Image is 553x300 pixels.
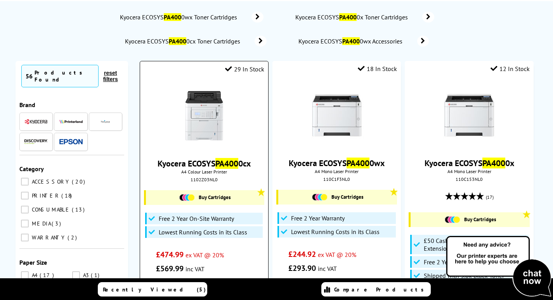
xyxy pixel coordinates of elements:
span: A4 Mono Laser Printer [276,168,397,174]
span: A4 Mono Laser Printer [409,168,529,174]
span: Free 2 Year Warranty [424,258,477,266]
span: Category [19,165,44,173]
span: Kyocera ECOSYS 0wx Accessories [298,37,406,45]
mark: PA400 [347,158,369,168]
input: PRINTER 18 [21,192,29,199]
span: Shipped with 3.6k Black Toner [424,272,504,279]
span: £569.99 [156,264,184,274]
span: 18 [61,192,74,199]
span: 3 [52,220,63,227]
div: 12 In Stock [491,65,530,73]
span: Paper Size [19,258,47,266]
span: Brand [19,101,35,109]
img: Kyocera-ECOSYS-PA4000cx-Front-Small.jpg [175,87,233,145]
a: Kyocera ECOSYSPA4000cx [158,158,251,169]
span: £293.90 [288,263,316,273]
button: reset filters [99,69,122,83]
span: £474.99 [156,250,184,260]
span: A4 Colour Laser Printer [144,169,264,175]
a: Kyocera ECOSYSPA4000wx Toner Cartridges [119,12,263,23]
span: Kyocera ECOSYS 0x Toner Cartridges [295,13,411,21]
img: Navigator [101,117,110,127]
div: 1102Z03NL0 [146,177,262,182]
span: Buy Cartridges [199,194,231,201]
span: £244.92 [288,249,316,259]
input: ACCESSORY 20 [21,178,29,186]
img: kyocera-pa4000wx-front-small.jpg [308,86,366,144]
a: Kyocera ECOSYSPA4000wx Accessories [298,36,429,47]
a: Kyocera ECOSYSPA4000x [425,158,514,168]
img: Cartridges [312,194,328,201]
span: ex VAT @ 20% [185,251,224,259]
img: Cartridges [445,216,460,223]
span: 1 [91,272,101,279]
mark: PA400 [164,13,181,21]
a: Buy Cartridges [414,216,525,223]
span: 20 [72,178,87,185]
img: Epson [59,139,83,145]
span: Compare Products [334,286,428,293]
a: Recently Viewed (5) [98,282,207,297]
a: Kyocera ECOSYSPA4000wx [289,158,385,168]
span: 17 [40,272,56,279]
img: kyocera-pa4000x-front-small.jpg [440,86,498,144]
mark: PA400 [169,37,186,45]
span: inc VAT [318,265,337,272]
div: 110C153NL0 [411,176,527,182]
span: ACCESSORY [30,178,71,185]
span: Buy Cartridges [464,216,496,223]
span: £50 Cashback OR 1 Year Warranty Extension [424,237,527,252]
span: PRINTER [30,192,61,199]
span: A4 [30,272,39,279]
div: 110C1F3NL0 [278,176,395,182]
img: Printerland [59,120,83,123]
input: CONSUMABLE 13 [21,206,29,213]
span: ex VAT @ 20% [318,251,356,258]
input: A3 1 [72,271,80,279]
img: Discovery [24,139,48,144]
div: 29 In Stock [225,65,264,73]
span: Free 2 Year Warranty [291,214,345,222]
span: A3 [81,272,90,279]
span: Kyocera ECOSYS 0cx Toner Cartridges [124,37,243,45]
mark: PA400 [339,13,357,21]
span: Buy Cartridges [331,194,363,200]
a: Kyocera ECOSYSPA4000x Toner Cartridges [295,12,434,23]
a: Kyocera ECOSYSPA4000cx Toner Cartridges [124,36,267,47]
span: MEDIA [30,220,51,227]
img: Open Live Chat window [444,235,553,298]
span: Lowest Running Costs in its Class [159,228,247,236]
span: Lowest Running Costs in its Class [291,228,380,236]
a: Buy Cartridges [150,194,260,201]
span: Kyocera ECOSYS 0wx Toner Cartridges [119,13,240,21]
span: Free 2 Year On-Site Warranty [159,215,234,222]
mark: PA400 [215,158,238,169]
img: Kyocera [24,119,48,125]
span: WARRANTY [30,234,67,241]
div: 18 In Stock [358,65,397,73]
span: inc VAT [185,265,205,273]
span: Recently Viewed (5) [103,286,206,293]
img: Cartridges [179,194,195,201]
span: 2 [68,234,79,241]
span: 13 [72,206,87,213]
input: WARRANTY 2 [21,234,29,241]
span: 56 [26,72,33,80]
span: CONSUMABLE [30,206,71,213]
span: (17) [486,190,494,205]
mark: PA400 [482,158,505,168]
a: Buy Cartridges [282,194,393,201]
div: Products Found [35,69,94,83]
input: A4 17 [21,271,29,279]
input: MEDIA 3 [21,220,29,227]
a: Compare Products [321,282,431,297]
mark: PA400 [342,37,360,45]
